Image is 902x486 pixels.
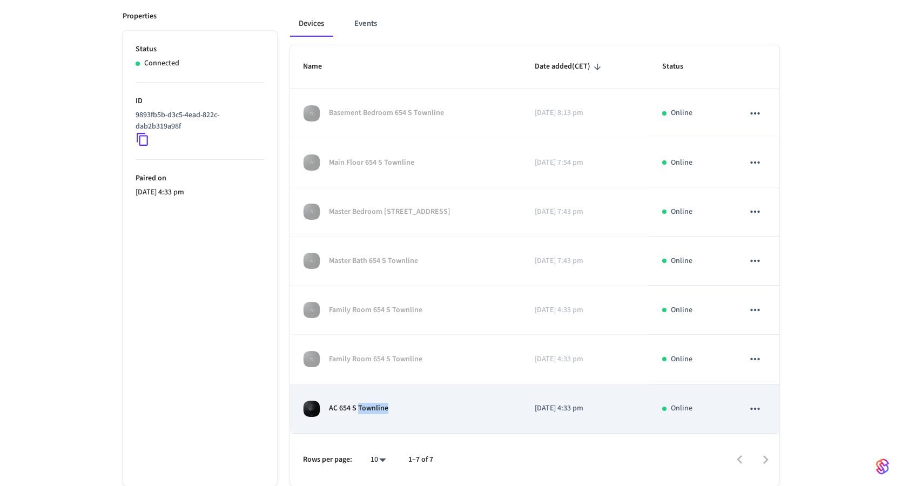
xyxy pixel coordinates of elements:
[303,454,352,465] p: Rows per page:
[365,452,391,468] div: 10
[671,354,692,365] p: Online
[535,58,604,75] span: Date added(CET)
[136,96,264,107] p: ID
[662,58,697,75] span: Status
[136,187,264,198] p: [DATE] 4:33 pm
[329,255,418,267] p: Master Bath 654 S Townline
[136,110,260,132] p: 9893fb5b-d3c5-4ead-822c-dab2b319a98f
[303,154,320,171] img: Ecobee 3 Lite Thermostat
[671,107,692,119] p: Online
[123,11,157,22] p: Properties
[144,58,179,69] p: Connected
[535,157,636,168] p: [DATE] 7:54 pm
[671,206,692,218] p: Online
[290,45,779,433] table: sticky table
[671,157,692,168] p: Online
[535,305,636,316] p: [DATE] 4:33 pm
[136,44,264,55] p: Status
[329,354,422,365] p: Family Room 654 S Townline
[303,203,320,220] img: Ecobee 3 Lite Thermostat
[303,105,320,122] img: Ecobee 3 Lite Thermostat
[535,403,636,414] p: [DATE] 4:33 pm
[346,11,386,37] button: Events
[535,354,636,365] p: [DATE] 4:33 pm
[329,157,414,168] p: Main Floor 654 S Townline
[303,350,320,368] img: Ecobee 3 Lite Thermostat
[535,107,636,119] p: [DATE] 8:13 pm
[329,403,388,414] p: AC 654 S Townline
[329,107,444,119] p: Basement Bedroom 654 S Townline
[136,173,264,184] p: Paired on
[303,58,336,75] span: Name
[290,11,333,37] button: Devices
[671,305,692,316] p: Online
[671,403,692,414] p: Online
[329,305,422,316] p: Family Room 654 S Townline
[535,255,636,267] p: [DATE] 7:43 pm
[408,454,433,465] p: 1–7 of 7
[535,206,636,218] p: [DATE] 7:43 pm
[303,252,320,269] img: Ecobee 3 Lite Thermostat
[303,301,320,319] img: Ecobee 3 Lite Thermostat
[329,206,450,218] p: Master Bedroom [STREET_ADDRESS]
[671,255,692,267] p: Online
[290,11,779,37] div: connected account tabs
[876,458,889,475] img: SeamLogoGradient.69752ec5.svg
[303,400,320,417] img: ecobee_lite_3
